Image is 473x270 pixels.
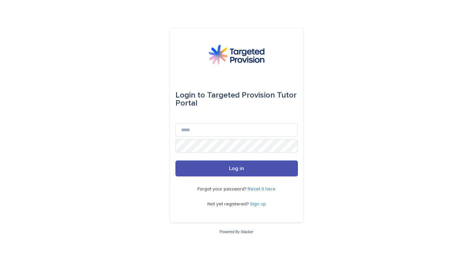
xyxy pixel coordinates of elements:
button: Log in [175,160,298,176]
span: Forgot your password? [197,187,248,191]
a: Powered By Stacker [220,230,253,234]
div: Targeted Provision Tutor Portal [175,86,298,113]
span: Log in [229,166,244,171]
a: Sign up [250,202,266,206]
span: Login to [175,91,205,99]
span: Not yet registered? [207,202,250,206]
img: M5nRWzHhSzIhMunXDL62 [208,45,264,65]
a: Reset it here [248,187,276,191]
